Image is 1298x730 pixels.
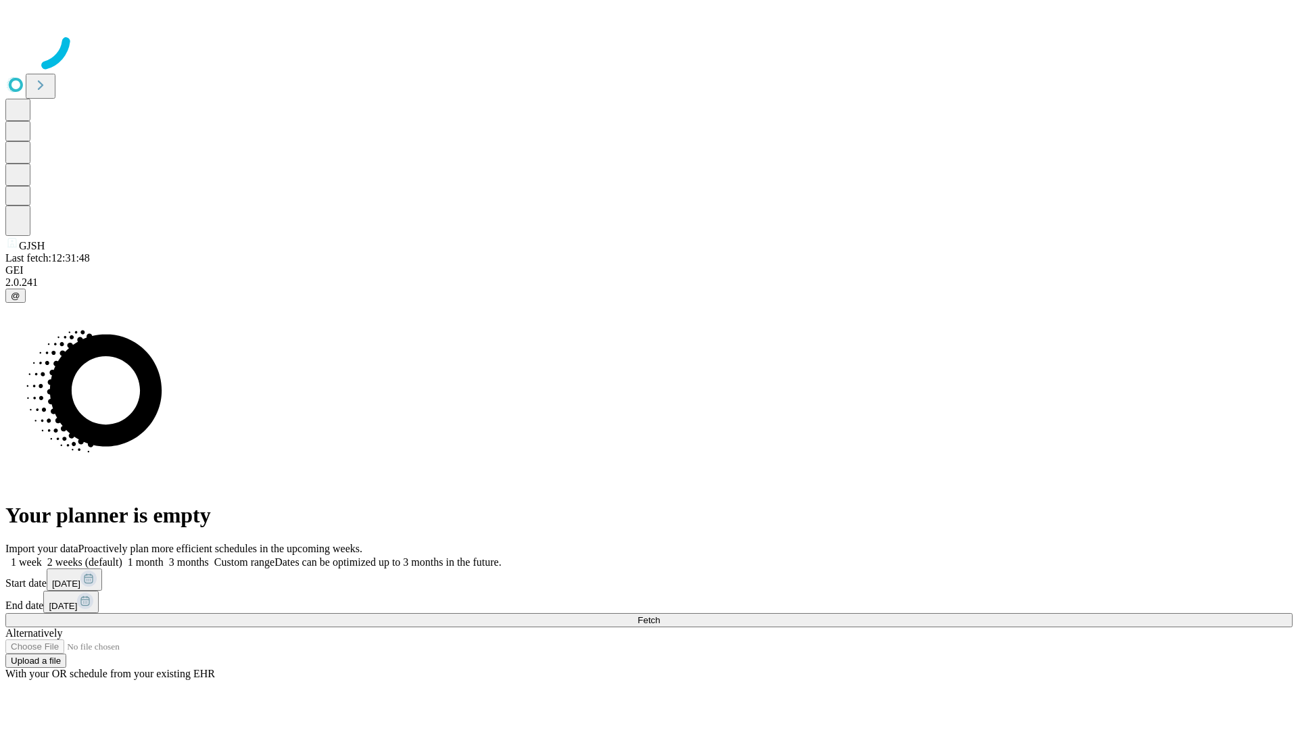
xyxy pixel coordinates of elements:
[5,264,1293,276] div: GEI
[43,591,99,613] button: [DATE]
[47,568,102,591] button: [DATE]
[5,252,90,264] span: Last fetch: 12:31:48
[11,556,42,568] span: 1 week
[5,503,1293,528] h1: Your planner is empty
[5,591,1293,613] div: End date
[19,240,45,251] span: GJSH
[5,627,62,639] span: Alternatively
[169,556,209,568] span: 3 months
[5,276,1293,289] div: 2.0.241
[52,579,80,589] span: [DATE]
[5,568,1293,591] div: Start date
[49,601,77,611] span: [DATE]
[5,654,66,668] button: Upload a file
[214,556,274,568] span: Custom range
[78,543,362,554] span: Proactively plan more efficient schedules in the upcoming weeks.
[11,291,20,301] span: @
[5,668,215,679] span: With your OR schedule from your existing EHR
[274,556,501,568] span: Dates can be optimized up to 3 months in the future.
[5,289,26,303] button: @
[638,615,660,625] span: Fetch
[128,556,164,568] span: 1 month
[47,556,122,568] span: 2 weeks (default)
[5,543,78,554] span: Import your data
[5,613,1293,627] button: Fetch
